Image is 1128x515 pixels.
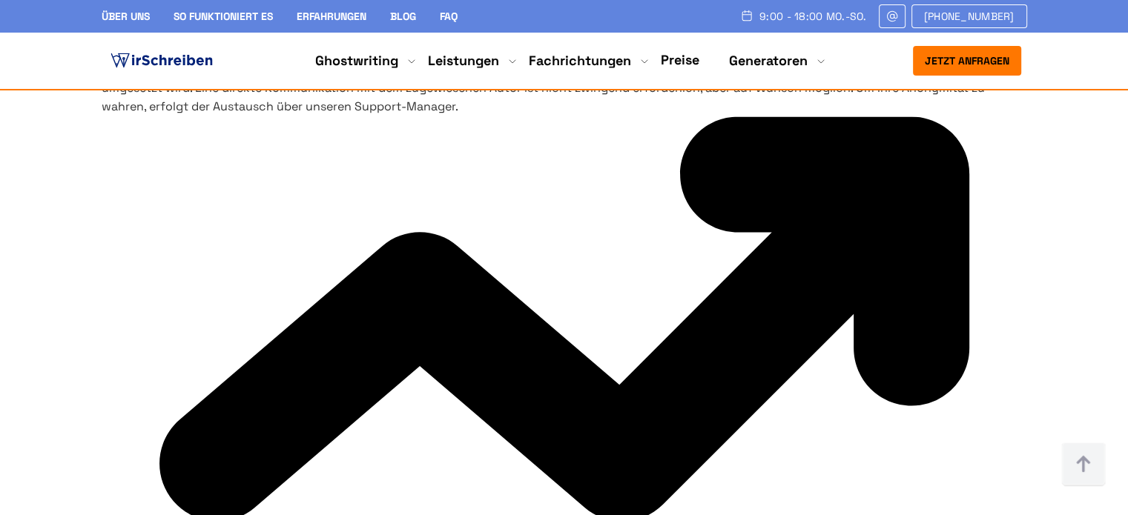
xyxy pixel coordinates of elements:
a: Fachrichtungen [529,52,631,70]
a: Über uns [102,10,150,23]
span: [PHONE_NUMBER] [924,10,1015,22]
img: button top [1061,442,1106,487]
a: Generatoren [729,52,808,70]
a: Leistungen [428,52,499,70]
a: So funktioniert es [174,10,273,23]
img: logo ghostwriter-österreich [108,50,216,72]
a: Blog [390,10,416,23]
span: 9:00 - 18:00 Mo.-So. [759,10,867,22]
a: [PHONE_NUMBER] [911,4,1027,28]
a: FAQ [440,10,458,23]
a: Ghostwriting [315,52,398,70]
a: Erfahrungen [297,10,366,23]
a: Preise [661,51,699,68]
button: Jetzt anfragen [913,46,1021,76]
img: Schedule [740,10,753,21]
img: Email [885,10,899,22]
